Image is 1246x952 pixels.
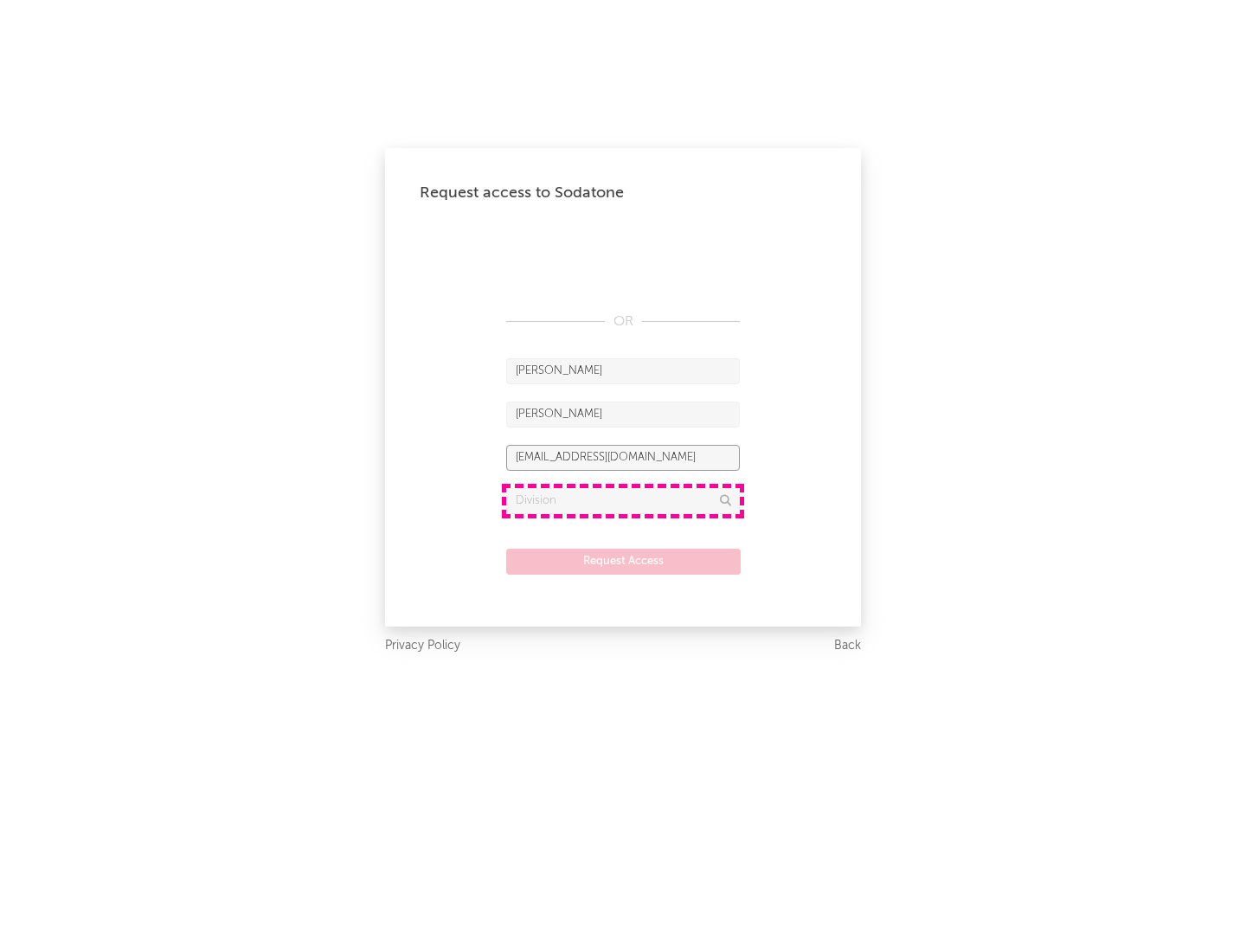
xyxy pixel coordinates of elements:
[506,445,740,471] input: Email
[834,635,861,657] a: Back
[385,635,460,657] a: Privacy Policy
[506,358,740,384] input: First Name
[506,402,740,428] input: Last Name
[420,183,826,203] div: Request access to Sodatone
[506,488,740,514] input: Division
[506,312,740,332] div: OR
[506,549,741,575] button: Request Access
